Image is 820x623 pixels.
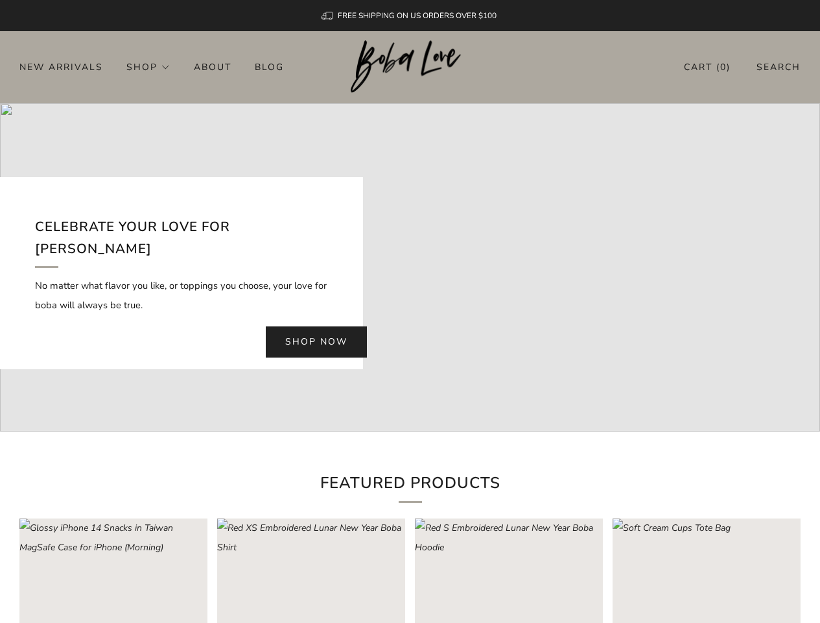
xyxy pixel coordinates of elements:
a: Blog [255,56,284,77]
img: Boba Love [351,40,469,93]
p: No matter what flavor you like, or toppings you choose, your love for boba will always be true. [35,276,328,315]
a: About [194,56,231,77]
a: New Arrivals [19,56,103,77]
a: Search [756,56,801,78]
items-count: 0 [720,61,727,73]
span: FREE SHIPPING ON US ORDERS OVER $100 [338,10,497,21]
a: Cart [684,56,731,78]
a: Shop now [266,326,367,358]
a: Boba Love [351,40,469,94]
h2: Celebrate your love for [PERSON_NAME] [35,216,328,267]
h2: Featured Products [196,470,624,503]
a: Shop [126,56,170,77]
